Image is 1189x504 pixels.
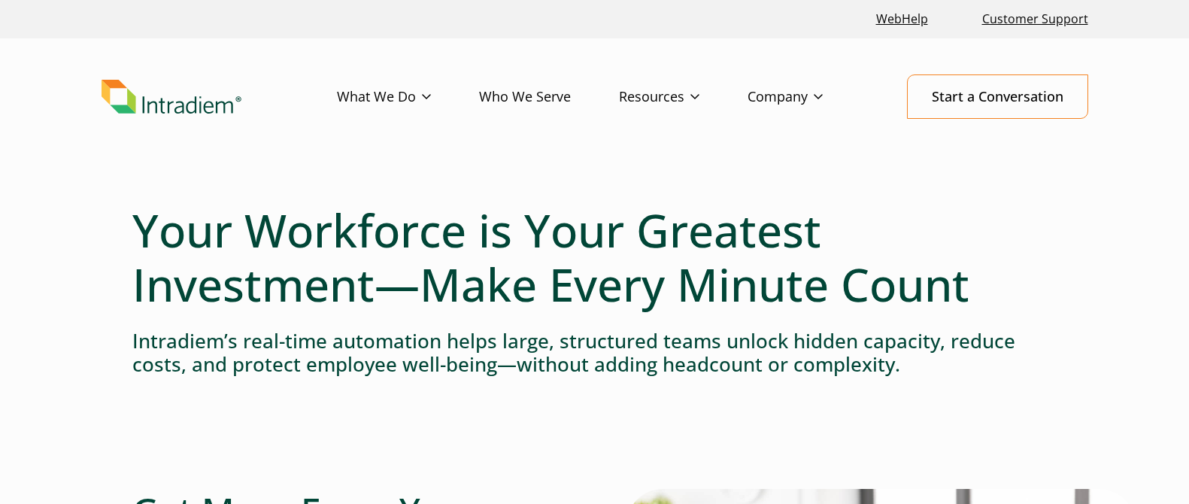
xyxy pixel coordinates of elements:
h4: Intradiem’s real-time automation helps large, structured teams unlock hidden capacity, reduce cos... [132,329,1057,376]
a: Company [748,75,871,119]
a: Who We Serve [479,75,619,119]
a: Resources [619,75,748,119]
a: Customer Support [976,3,1094,35]
img: Intradiem [102,80,241,114]
a: Link opens in a new window [870,3,934,35]
h1: Your Workforce is Your Greatest Investment—Make Every Minute Count [132,203,1057,311]
a: Link to homepage of Intradiem [102,80,337,114]
a: Start a Conversation [907,74,1088,119]
a: What We Do [337,75,479,119]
